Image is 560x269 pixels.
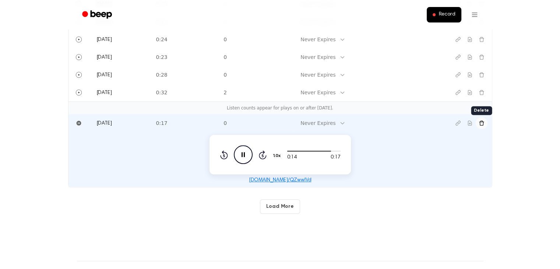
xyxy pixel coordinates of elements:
button: 1.0x [272,150,283,162]
td: 2 [219,84,292,102]
span: [DATE] [96,73,112,78]
span: 0:14 [287,154,297,161]
button: Copy link [452,87,464,98]
button: Delete recording [476,51,487,63]
td: 0:23 [152,48,219,66]
div: Never Expires [300,119,335,127]
td: 0 [219,48,292,66]
td: 0:28 [152,66,219,84]
div: Never Expires [300,53,335,61]
button: Download recording [464,117,476,129]
td: 0 [219,114,292,132]
button: Load More [260,199,300,214]
span: 0:17 [331,154,340,161]
span: [DATE] [96,121,112,126]
div: Never Expires [300,71,335,79]
button: Copy link [452,117,464,129]
a: [DOMAIN_NAME]/QZwwlVd [249,178,311,183]
button: Delete recording [476,117,487,129]
button: Play [73,87,85,98]
span: [DATE] [96,37,112,42]
span: [DATE] [96,90,112,95]
button: Download recording [464,87,476,98]
button: Download recording [464,34,476,45]
button: Play [73,51,85,63]
a: Beep [77,8,119,22]
td: 0 [219,31,292,48]
button: Download recording [464,51,476,63]
button: Copy link [452,51,464,63]
button: Play [73,69,85,81]
button: Pause [73,117,85,129]
button: Open menu [466,6,483,24]
button: Copy link [452,69,464,81]
button: Record [427,7,461,22]
button: Copy link [452,34,464,45]
td: 0:32 [152,84,219,102]
button: Delete recording [476,69,487,81]
div: Never Expires [300,89,335,97]
span: Record [439,11,455,18]
span: [DATE] [96,55,112,60]
td: 0:17 [152,114,219,132]
td: Listen counts appear for plays on or after [DATE]. [68,102,492,115]
button: Delete recording [476,87,487,98]
td: 0:24 [152,31,219,48]
td: 0 [219,66,292,84]
button: Play [73,34,85,45]
button: Delete recording [476,34,487,45]
div: Never Expires [300,36,335,43]
button: Download recording [464,69,476,81]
